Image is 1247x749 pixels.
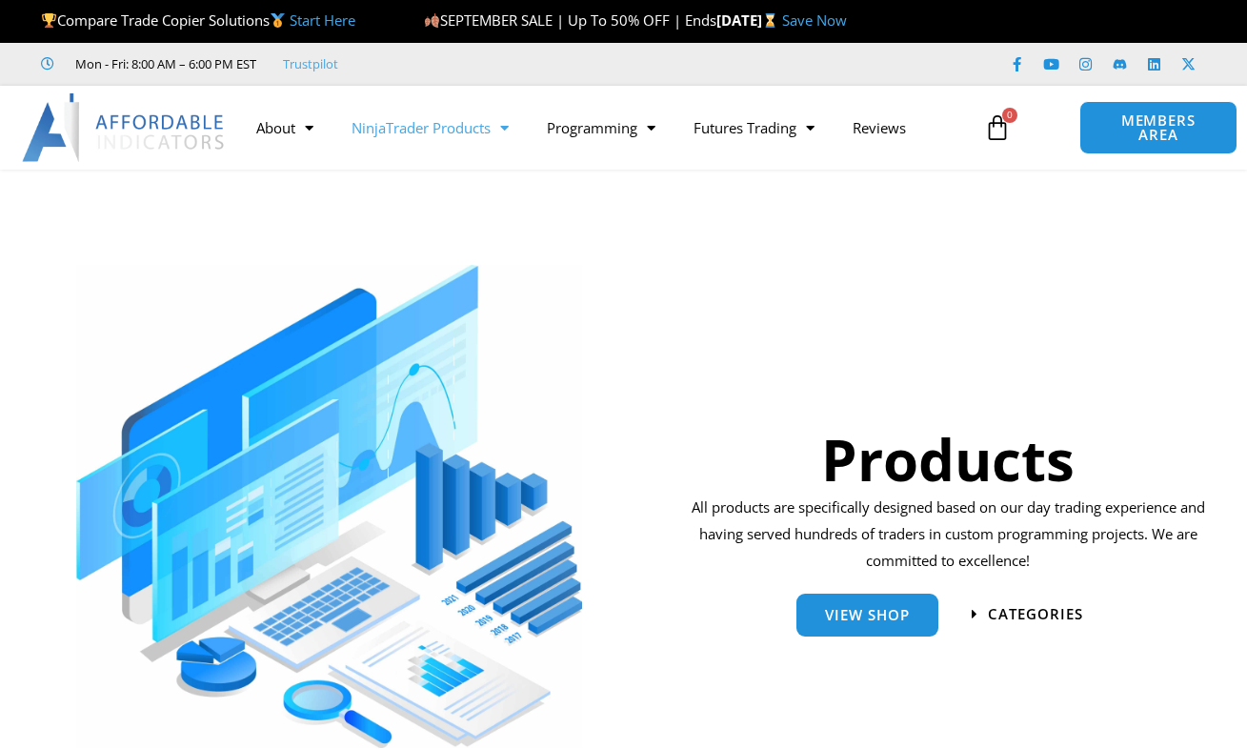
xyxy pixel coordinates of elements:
strong: [DATE] [716,10,782,30]
a: Futures Trading [674,106,834,150]
a: MEMBERS AREA [1079,101,1237,154]
a: Reviews [834,106,925,150]
span: 0 [1002,108,1017,123]
a: Trustpilot [283,52,338,75]
span: Mon - Fri: 8:00 AM – 6:00 PM EST [70,52,256,75]
span: categories [988,607,1083,621]
img: 🍂 [425,13,439,28]
span: MEMBERS AREA [1099,113,1217,142]
h1: Products [685,419,1212,499]
a: Programming [528,106,674,150]
a: NinjaTrader Products [332,106,528,150]
a: categories [972,607,1083,621]
img: LogoAI | Affordable Indicators – NinjaTrader [22,93,227,162]
p: All products are specifically designed based on our day trading experience and having served hund... [685,495,1212,575]
img: ProductsSection scaled | Affordable Indicators – NinjaTrader [76,265,582,748]
a: Save Now [782,10,847,30]
span: View Shop [825,608,910,622]
span: SEPTEMBER SALE | Up To 50% OFF | Ends [424,10,716,30]
img: ⌛ [763,13,777,28]
a: 0 [955,100,1039,155]
img: 🏆 [42,13,56,28]
a: View Shop [796,594,938,637]
a: About [237,106,332,150]
a: Start Here [290,10,355,30]
span: Compare Trade Copier Solutions [41,10,355,30]
img: 🥇 [271,13,285,28]
nav: Menu [237,106,974,150]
